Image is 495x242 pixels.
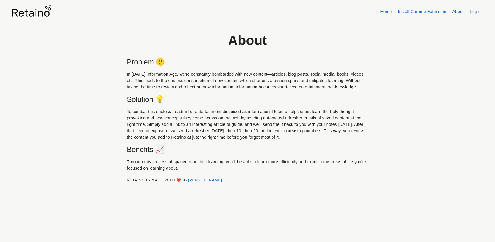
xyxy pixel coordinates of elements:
a: About [452,9,464,14]
h5: Problem [127,57,368,67]
img: Retaino logo [12,5,51,17]
p: Through this process of spaced repetition learning, you'll be able to learn more efficiently and ... [127,159,368,171]
span: Light Bulb Emoji [155,95,164,103]
a: [PERSON_NAME] [188,178,222,182]
h5: Benefits [127,145,368,154]
p: In [DATE] Information Age, we're constantly bombarded with new content—articles, blog posts, soci... [127,71,368,90]
a: Log in [470,9,482,14]
p: To combat this endless treadmill of entertainment disguised as information, Retaino helps users l... [127,109,368,140]
h5: Solution [127,95,368,104]
span: Retaino is made with ❤️ by . [127,178,223,182]
a: Install Chrome Extension [398,9,446,14]
p: About [228,37,267,43]
a: Home [380,9,392,14]
span: Confused Face Emoji [156,58,165,66]
span: Increasing Chart Emoji [155,145,164,154]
